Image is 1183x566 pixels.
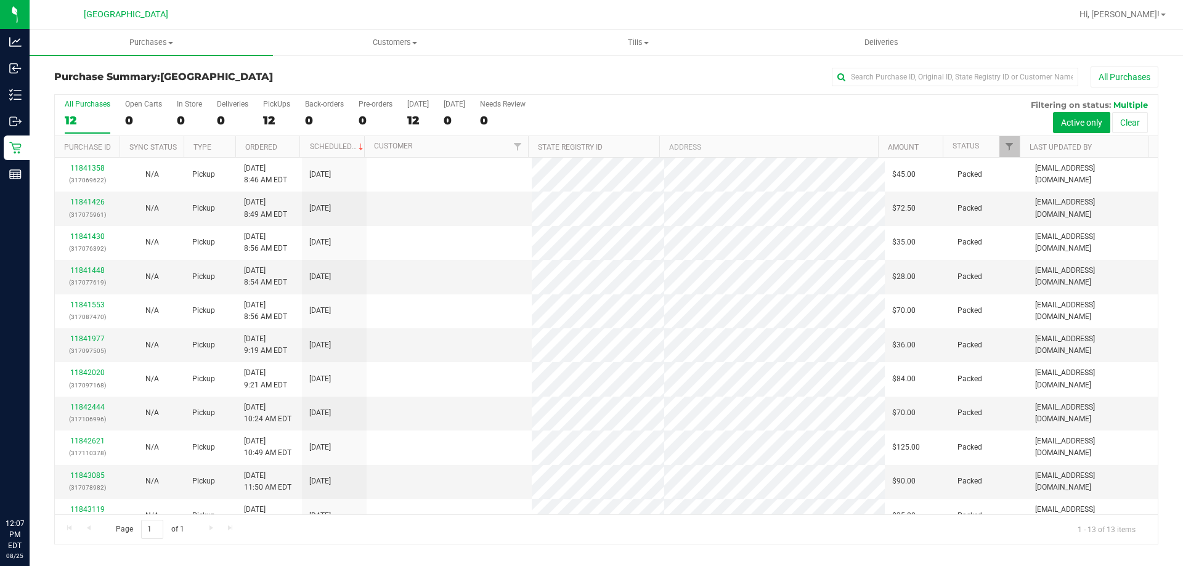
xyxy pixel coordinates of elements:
[129,143,177,152] a: Sync Status
[953,142,979,150] a: Status
[480,100,526,108] div: Needs Review
[848,37,915,48] span: Deliveries
[145,203,159,214] button: N/A
[217,100,248,108] div: Deliveries
[480,113,526,127] div: 0
[145,374,159,383] span: Not Applicable
[957,407,982,419] span: Packed
[62,209,112,220] p: (317075961)
[70,266,105,275] a: 11841448
[263,100,290,108] div: PickUps
[30,30,273,55] a: Purchases
[9,89,22,101] inline-svg: Inventory
[192,203,215,214] span: Pickup
[54,71,422,83] h3: Purchase Summary:
[145,306,159,315] span: Not Applicable
[1030,143,1092,152] a: Last Updated By
[145,305,159,317] button: N/A
[309,442,331,453] span: [DATE]
[1112,112,1148,133] button: Clear
[1035,470,1150,493] span: [EMAIL_ADDRESS][DOMAIN_NAME]
[508,136,528,157] a: Filter
[957,339,982,351] span: Packed
[192,305,215,317] span: Pickup
[309,305,331,317] span: [DATE]
[244,504,291,527] span: [DATE] 11:52 AM EDT
[70,471,105,480] a: 11843085
[1035,435,1150,459] span: [EMAIL_ADDRESS][DOMAIN_NAME]
[64,143,111,152] a: Purchase ID
[892,169,916,180] span: $45.00
[892,237,916,248] span: $35.00
[125,113,162,127] div: 0
[193,143,211,152] a: Type
[892,407,916,419] span: $70.00
[65,100,110,108] div: All Purchases
[892,475,916,487] span: $90.00
[1053,112,1110,133] button: Active only
[999,136,1020,157] a: Filter
[309,271,331,283] span: [DATE]
[957,442,982,453] span: Packed
[1035,299,1150,323] span: [EMAIL_ADDRESS][DOMAIN_NAME]
[145,511,159,520] span: Not Applicable
[1035,265,1150,288] span: [EMAIL_ADDRESS][DOMAIN_NAME]
[244,435,291,459] span: [DATE] 10:49 AM EDT
[957,237,982,248] span: Packed
[957,203,982,214] span: Packed
[309,475,331,487] span: [DATE]
[444,100,465,108] div: [DATE]
[177,113,202,127] div: 0
[30,37,273,48] span: Purchases
[70,505,105,514] a: 11843119
[62,482,112,493] p: (317078982)
[244,470,291,493] span: [DATE] 11:50 AM EDT
[892,373,916,385] span: $84.00
[84,9,168,20] span: [GEOGRAPHIC_DATA]
[309,373,331,385] span: [DATE]
[359,113,392,127] div: 0
[359,100,392,108] div: Pre-orders
[273,30,516,55] a: Customers
[62,311,112,323] p: (317087470)
[1035,504,1150,527] span: [EMAIL_ADDRESS][DOMAIN_NAME]
[892,339,916,351] span: $36.00
[957,373,982,385] span: Packed
[310,142,366,151] a: Scheduled
[145,443,159,451] span: Not Applicable
[245,143,277,152] a: Ordered
[1035,196,1150,220] span: [EMAIL_ADDRESS][DOMAIN_NAME]
[244,299,287,323] span: [DATE] 8:56 AM EDT
[892,442,920,453] span: $125.00
[1035,402,1150,425] span: [EMAIL_ADDRESS][DOMAIN_NAME]
[9,115,22,127] inline-svg: Outbound
[145,373,159,385] button: N/A
[832,68,1078,86] input: Search Purchase ID, Original ID, State Registry ID or Customer Name...
[1035,231,1150,254] span: [EMAIL_ADDRESS][DOMAIN_NAME]
[70,164,105,172] a: 11841358
[244,402,291,425] span: [DATE] 10:24 AM EDT
[888,143,919,152] a: Amount
[1035,367,1150,390] span: [EMAIL_ADDRESS][DOMAIN_NAME]
[141,520,163,539] input: 1
[244,265,287,288] span: [DATE] 8:54 AM EDT
[244,163,287,186] span: [DATE] 8:46 AM EDT
[192,169,215,180] span: Pickup
[305,113,344,127] div: 0
[244,196,287,220] span: [DATE] 8:49 AM EDT
[9,168,22,180] inline-svg: Reports
[145,238,159,246] span: Not Applicable
[892,203,916,214] span: $72.50
[659,136,878,158] th: Address
[177,100,202,108] div: In Store
[192,373,215,385] span: Pickup
[62,174,112,186] p: (317069622)
[9,62,22,75] inline-svg: Inbound
[517,37,759,48] span: Tills
[305,100,344,108] div: Back-orders
[145,271,159,283] button: N/A
[70,403,105,411] a: 11842444
[192,237,215,248] span: Pickup
[274,37,516,48] span: Customers
[192,442,215,453] span: Pickup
